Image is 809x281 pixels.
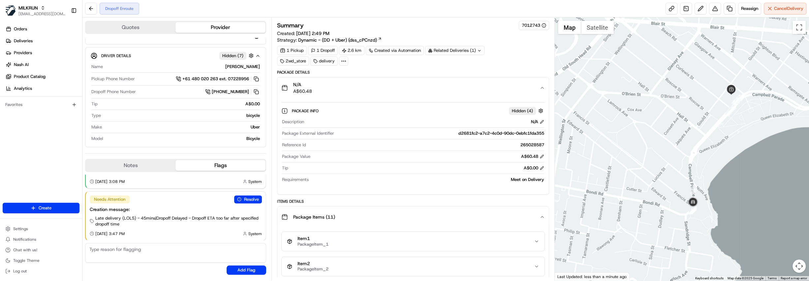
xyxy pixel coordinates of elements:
[101,53,131,58] span: Driver Details
[734,96,742,103] div: 8
[733,95,740,102] div: 6
[90,206,262,213] div: Creation message:
[3,245,79,255] button: Chat with us!
[277,22,304,28] h3: Summary
[95,179,125,184] span: [DATE] 3:08 PM
[66,164,80,169] span: Pylon
[731,96,739,104] div: 3
[14,62,29,68] span: Nash AI
[7,114,17,124] img: Ben Goodger
[90,195,130,203] div: Needs Attention
[3,203,79,213] button: Create
[20,120,53,125] span: [PERSON_NAME]
[277,206,549,228] button: Package Items (11)
[337,130,544,136] div: d2681fc2-a7c2-4c0d-90dc-0ebfc1fda355
[556,272,578,281] img: Google
[112,65,120,73] button: Start new chat
[725,109,732,116] div: 1
[282,154,310,159] span: Package Value
[781,276,807,280] a: Report a map error
[7,86,42,91] div: Past conversations
[14,26,27,32] span: Orders
[282,257,545,276] button: Item2PackageItem_2
[556,272,578,281] a: Open this area in Google Maps (opens a new window)
[293,81,312,88] span: N/A
[729,105,736,112] div: 2
[91,101,98,107] span: Tip
[3,3,68,18] button: MILKRUNMILKRUN[EMAIL_ADDRESS][DOMAIN_NAME]
[102,85,120,92] button: See all
[297,266,328,272] span: PackageItem_2
[277,46,307,55] div: 1 Pickup
[104,113,260,119] div: bicycle
[18,11,66,17] button: [EMAIL_ADDRESS][DOMAIN_NAME]
[282,130,334,136] span: Package External Identifier
[277,98,549,194] div: N/AA$60.48
[282,177,309,183] span: Requirements
[366,46,424,55] div: Created via Automation
[308,46,338,55] div: 1 Dropoff
[7,148,12,154] div: 📗
[222,53,243,59] span: Hidden ( 7 )
[105,124,260,130] div: Uber
[555,272,630,281] div: Last Updated: less than a minute ago
[3,99,79,110] div: Favorites
[297,242,328,247] span: PackageItem_1
[277,56,309,66] div: 2wd_store
[3,48,82,58] a: Providers
[741,6,758,12] span: Reassign
[3,256,79,265] button: Toggle Theme
[531,119,544,125] div: N/A
[4,145,53,157] a: 📗Knowledge Base
[248,179,262,184] span: System
[298,37,382,43] a: Dynamic - (DD + Uber) (dss_cPCnzd)
[20,102,53,108] span: [PERSON_NAME]
[56,148,61,154] div: 💻
[738,3,761,15] button: Reassign
[3,36,82,46] a: Deliveries
[3,24,82,34] a: Orders
[3,235,79,244] button: Notifications
[18,5,38,11] button: MILKRUN
[227,265,266,275] button: Add Flag
[234,195,262,203] button: Resolve
[62,148,106,154] span: API Documentation
[277,30,329,37] span: Created:
[297,236,328,242] span: Item 1
[14,50,32,56] span: Providers
[581,21,614,34] button: Show satellite imagery
[282,142,306,148] span: Reference Id
[91,64,103,70] span: Name
[30,70,91,75] div: We're available if you need us!
[3,71,82,82] a: Product Catalog
[728,276,763,280] span: Map data ©2025 Google
[95,215,262,227] span: Late delivery (LOLS) - 45mins | Dropoff Delayed - Dropoff ETA too far after specified dropoff time
[91,76,135,82] span: Pickup Phone Number
[100,101,260,107] div: A$0.00
[175,160,265,171] button: Flags
[91,89,136,95] span: Dropoff Phone Number
[58,120,72,125] span: [DATE]
[425,46,484,55] div: Related Deliveries (1)
[509,107,545,115] button: Hidden (4)
[7,96,17,107] img: Hannah Dayet
[95,231,125,236] span: [DATE] 3:47 PM
[282,232,545,251] button: Item1PackageItem_1
[311,177,544,183] div: Meet on Delivery
[17,43,109,50] input: Clear
[522,22,546,28] button: 7012743
[47,163,80,169] a: Powered byPylon
[13,258,40,263] span: Toggle Theme
[297,261,328,267] span: Item 2
[690,187,697,194] div: 9
[310,56,338,66] div: delivery
[58,102,72,108] span: [DATE]
[91,136,103,142] span: Model
[175,22,265,33] button: Provider
[3,224,79,233] button: Settings
[3,59,82,70] a: Nash AI
[689,207,696,214] div: 11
